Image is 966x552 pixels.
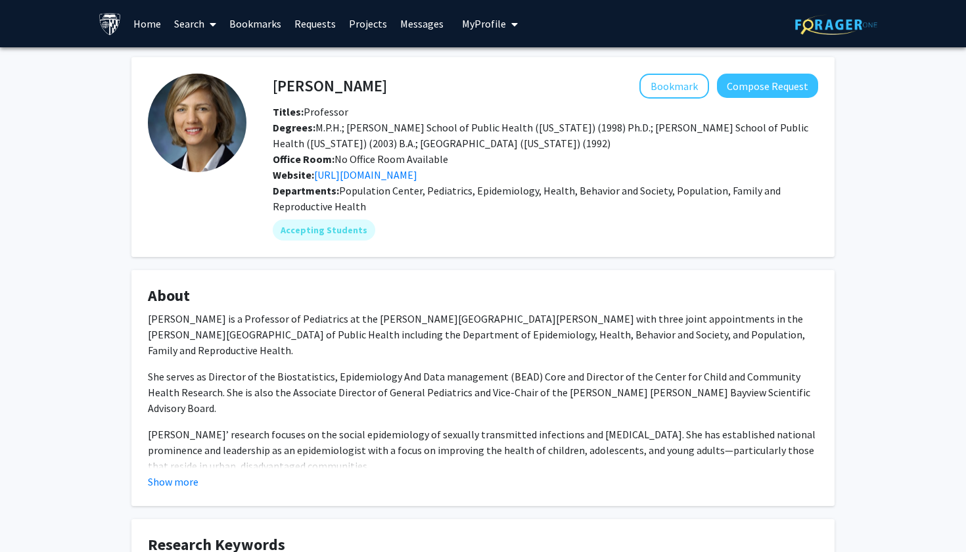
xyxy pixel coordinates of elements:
[273,219,375,241] mat-chip: Accepting Students
[148,369,818,416] p: She serves as Director of the Biostatistics, Epidemiology And Data management (BEAD) Core and Dir...
[273,168,314,181] b: Website:
[273,121,808,150] span: M.P.H.; [PERSON_NAME] School of Public Health ([US_STATE]) (1998) Ph.D.; [PERSON_NAME] School of ...
[342,1,394,47] a: Projects
[148,426,818,474] p: [PERSON_NAME]’ research focuses on the social epidemiology of sexually transmitted infections and...
[273,184,781,213] span: Population Center, Pediatrics, Epidemiology, Health, Behavior and Society, Population, Family and...
[10,493,56,542] iframe: Chat
[223,1,288,47] a: Bookmarks
[314,168,417,181] a: Opens in a new tab
[273,121,315,134] b: Degrees:
[462,17,506,30] span: My Profile
[168,1,223,47] a: Search
[273,105,348,118] span: Professor
[148,474,198,490] button: Show more
[639,74,709,99] button: Add Jacky Jennings to Bookmarks
[273,152,448,166] span: No Office Room Available
[717,74,818,98] button: Compose Request to Jacky Jennings
[127,1,168,47] a: Home
[795,14,877,35] img: ForagerOne Logo
[273,184,339,197] b: Departments:
[273,105,304,118] b: Titles:
[394,1,450,47] a: Messages
[273,152,334,166] b: Office Room:
[273,74,387,98] h4: [PERSON_NAME]
[148,311,818,358] p: [PERSON_NAME] is a Professor of Pediatrics at the [PERSON_NAME][GEOGRAPHIC_DATA][PERSON_NAME] wit...
[288,1,342,47] a: Requests
[99,12,122,35] img: Johns Hopkins University Logo
[148,74,246,172] img: Profile Picture
[148,287,818,306] h4: About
